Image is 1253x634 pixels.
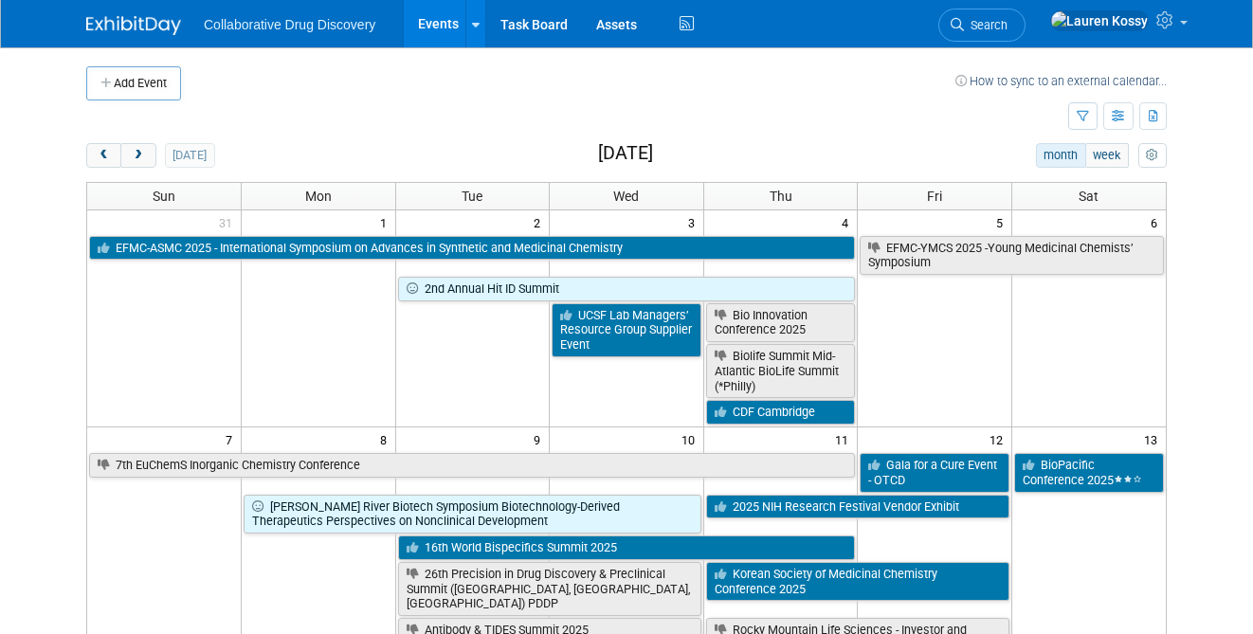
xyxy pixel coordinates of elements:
span: 3 [686,210,703,234]
span: Sun [153,189,175,204]
a: Gala for a Cure Event - OTCD [860,453,1009,492]
span: Thu [770,189,792,204]
a: EFMC-YMCS 2025 -Young Medicinal Chemists’ Symposium [860,236,1164,275]
a: 26th Precision in Drug Discovery & Preclinical Summit ([GEOGRAPHIC_DATA], [GEOGRAPHIC_DATA], [GEO... [398,562,701,616]
h2: [DATE] [598,143,653,164]
a: CDF Cambridge [706,400,856,425]
span: 7 [224,427,241,451]
a: Korean Society of Medicinal Chemistry Conference 2025 [706,562,1009,601]
a: How to sync to an external calendar... [955,74,1167,88]
span: Collaborative Drug Discovery [204,17,375,32]
a: Biolife Summit Mid-Atlantic BioLife Summit (*Philly) [706,344,856,398]
a: Bio Innovation Conference 2025 [706,303,856,342]
span: Tue [462,189,482,204]
span: 1 [378,210,395,234]
span: 13 [1142,427,1166,451]
a: 2025 NIH Research Festival Vendor Exhibit [706,495,1009,519]
img: ExhibitDay [86,16,181,35]
img: Lauren Kossy [1050,10,1149,31]
span: 9 [532,427,549,451]
span: Search [964,18,1008,32]
a: EFMC-ASMC 2025 - International Symposium on Advances in Synthetic and Medicinal Chemistry [89,236,855,261]
button: next [120,143,155,168]
a: 16th World Bispecifics Summit 2025 [398,535,856,560]
span: Mon [305,189,332,204]
button: myCustomButton [1138,143,1167,168]
a: 7th EuChemS Inorganic Chemistry Conference [89,453,855,478]
button: week [1085,143,1129,168]
span: Sat [1079,189,1099,204]
button: [DATE] [165,143,215,168]
button: month [1036,143,1086,168]
span: 31 [217,210,241,234]
span: 11 [833,427,857,451]
a: UCSF Lab Managers’ Resource Group Supplier Event [552,303,701,357]
button: Add Event [86,66,181,100]
span: 5 [994,210,1011,234]
span: 6 [1149,210,1166,234]
span: 2 [532,210,549,234]
a: BioPacific Conference 2025 [1014,453,1164,492]
span: 12 [988,427,1011,451]
span: Fri [927,189,942,204]
span: 10 [680,427,703,451]
button: prev [86,143,121,168]
i: Personalize Calendar [1146,150,1158,162]
a: [PERSON_NAME] River Biotech Symposium Biotechnology-Derived Therapeutics Perspectives on Nonclini... [244,495,701,534]
span: 4 [840,210,857,234]
span: 8 [378,427,395,451]
a: 2nd Annual Hit ID Summit [398,277,856,301]
a: Search [938,9,1026,42]
span: Wed [613,189,639,204]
